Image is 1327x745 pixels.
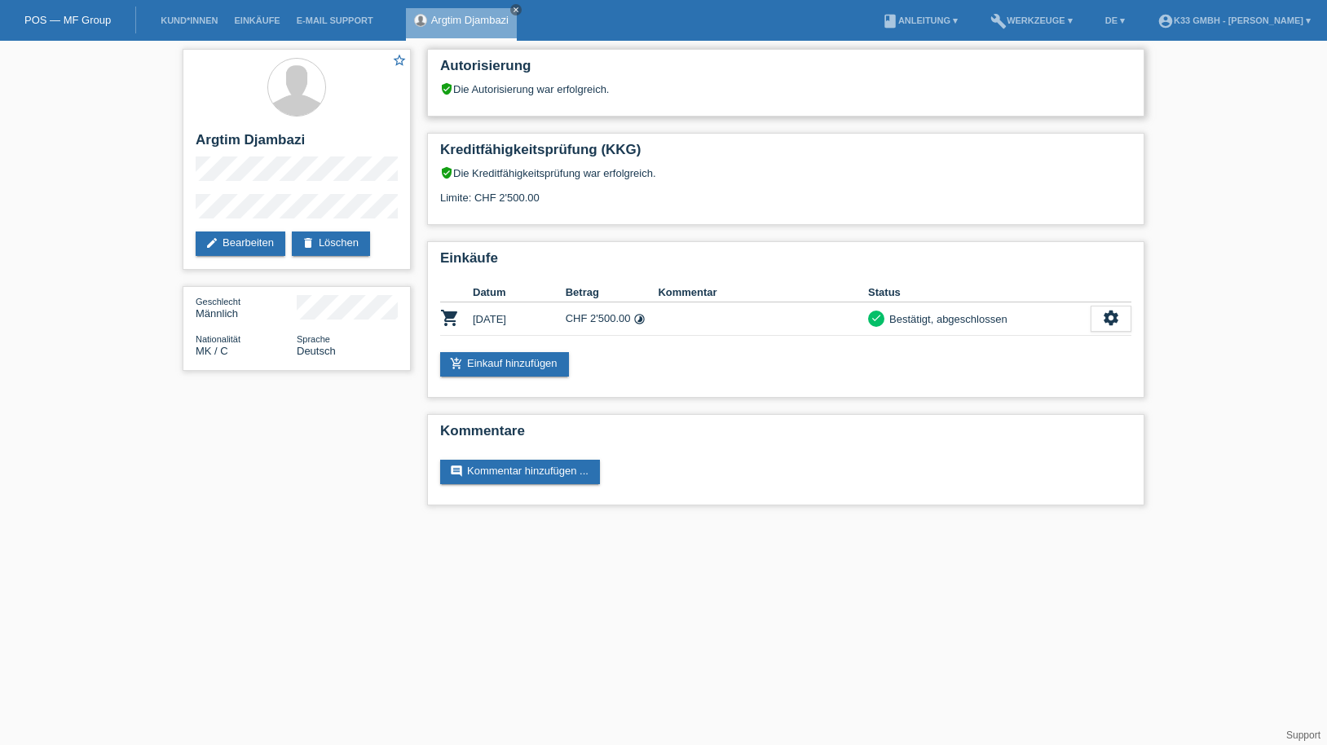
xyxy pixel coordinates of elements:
i: edit [205,236,218,249]
a: account_circleK33 GmbH - [PERSON_NAME] ▾ [1149,15,1319,25]
a: commentKommentar hinzufügen ... [440,460,600,484]
i: comment [450,465,463,478]
i: verified_user [440,82,453,95]
a: deleteLöschen [292,231,370,256]
i: book [882,13,898,29]
a: POS — MF Group [24,14,111,26]
a: Argtim Djambazi [431,14,509,26]
a: close [510,4,522,15]
i: build [990,13,1007,29]
i: account_circle [1157,13,1174,29]
div: Bestätigt, abgeschlossen [884,311,1007,328]
td: [DATE] [473,302,566,336]
span: Deutsch [297,345,336,357]
i: close [512,6,520,14]
i: check [871,312,882,324]
i: POSP00026824 [440,308,460,328]
a: DE ▾ [1097,15,1133,25]
i: settings [1102,309,1120,327]
h2: Kommentare [440,423,1131,447]
a: Kund*innen [152,15,226,25]
a: E-Mail Support [289,15,381,25]
a: editBearbeiten [196,231,285,256]
h2: Einkäufe [440,250,1131,275]
span: Mazedonien / C / 14.01.1996 [196,345,228,357]
i: delete [302,236,315,249]
th: Betrag [566,283,659,302]
i: Fixe Raten (18 Raten) [633,313,646,325]
a: bookAnleitung ▾ [874,15,966,25]
td: CHF 2'500.00 [566,302,659,336]
span: Sprache [297,334,330,344]
th: Datum [473,283,566,302]
a: star_border [392,53,407,70]
span: Nationalität [196,334,240,344]
th: Kommentar [658,283,868,302]
h2: Kreditfähigkeitsprüfung (KKG) [440,142,1131,166]
i: add_shopping_cart [450,357,463,370]
a: add_shopping_cartEinkauf hinzufügen [440,352,569,377]
a: buildWerkzeuge ▾ [982,15,1081,25]
div: Männlich [196,295,297,320]
h2: Argtim Djambazi [196,132,398,156]
i: star_border [392,53,407,68]
h2: Autorisierung [440,58,1131,82]
a: Einkäufe [226,15,288,25]
th: Status [868,283,1091,302]
i: verified_user [440,166,453,179]
div: Die Autorisierung war erfolgreich. [440,82,1131,95]
span: Geschlecht [196,297,240,306]
a: Support [1286,730,1320,741]
div: Die Kreditfähigkeitsprüfung war erfolgreich. Limite: CHF 2'500.00 [440,166,1131,216]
